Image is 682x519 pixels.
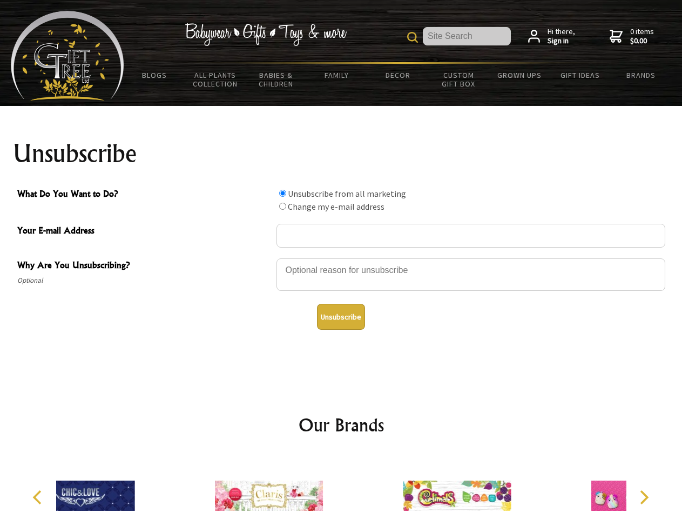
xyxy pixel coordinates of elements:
[489,64,550,86] a: Grown Ups
[630,26,654,46] span: 0 items
[124,64,185,86] a: BLOGS
[246,64,307,95] a: Babies & Children
[548,36,575,46] strong: Sign in
[185,64,246,95] a: All Plants Collection
[22,412,661,438] h2: Our Brands
[317,304,365,330] button: Unsubscribe
[610,27,654,46] a: 0 items$0.00
[288,188,406,199] label: Unsubscribe from all marketing
[428,64,489,95] a: Custom Gift Box
[550,64,611,86] a: Gift Ideas
[11,11,124,101] img: Babyware - Gifts - Toys and more...
[17,274,271,287] span: Optional
[307,64,368,86] a: Family
[367,64,428,86] a: Decor
[13,141,670,167] h1: Unsubscribe
[17,258,271,274] span: Why Are You Unsubscribing?
[548,27,575,46] span: Hi there,
[611,64,672,86] a: Brands
[279,190,286,197] input: What Do You Want to Do?
[632,485,656,509] button: Next
[423,27,511,45] input: Site Search
[528,27,575,46] a: Hi there,Sign in
[407,32,418,43] img: product search
[185,23,347,46] img: Babywear - Gifts - Toys & more
[27,485,51,509] button: Previous
[279,203,286,210] input: What Do You Want to Do?
[276,258,665,291] textarea: Why Are You Unsubscribing?
[630,36,654,46] strong: $0.00
[288,201,384,212] label: Change my e-mail address
[17,224,271,239] span: Your E-mail Address
[17,187,271,203] span: What Do You Want to Do?
[276,224,665,248] input: Your E-mail Address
